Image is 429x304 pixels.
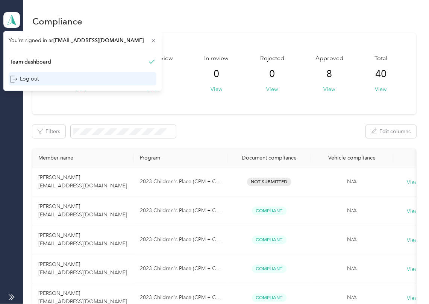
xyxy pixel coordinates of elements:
[38,261,127,276] span: [PERSON_NAME] [EMAIL_ADDRESS][DOMAIN_NAME]
[214,68,220,80] span: 0
[134,254,228,283] td: 2023 Children's Place (CPM + Compliance)
[315,54,343,63] span: Approved
[326,68,332,80] span: 8
[32,149,134,167] th: Member name
[205,54,229,63] span: In review
[247,178,291,186] span: Not Submitted
[32,17,82,25] h1: Compliance
[252,207,287,215] span: Compliant
[260,54,284,63] span: Rejected
[347,265,357,272] span: N/A
[347,294,357,301] span: N/A
[375,68,387,80] span: 40
[38,232,127,247] span: [PERSON_NAME] [EMAIL_ADDRESS][DOMAIN_NAME]
[269,68,275,80] span: 0
[134,167,228,196] td: 2023 Children's Place (CPM + Compliance)
[38,174,127,189] span: [PERSON_NAME] [EMAIL_ADDRESS][DOMAIN_NAME]
[347,236,357,243] span: N/A
[252,236,287,244] span: Compliant
[317,155,387,161] div: Vehicle compliance
[211,85,223,93] button: View
[38,203,127,218] span: [PERSON_NAME] [EMAIL_ADDRESS][DOMAIN_NAME]
[10,58,51,66] div: Team dashboard
[134,196,228,225] td: 2023 Children's Place (CPM + Compliance)
[374,54,387,63] span: Total
[234,155,305,161] div: Document compliance
[323,85,335,93] button: View
[387,262,429,304] iframe: Everlance-gr Chat Button Frame
[366,125,416,138] button: Edit columns
[252,264,287,273] span: Compliant
[10,75,39,83] div: Log out
[134,149,228,167] th: Program
[53,37,144,44] span: [EMAIL_ADDRESS][DOMAIN_NAME]
[32,125,65,138] button: Filters
[9,36,156,44] span: You’re signed in as
[266,85,278,93] button: View
[347,178,357,185] span: N/A
[134,225,228,254] td: 2023 Children's Place (CPM + Compliance)
[347,207,357,214] span: N/A
[252,293,287,302] span: Compliant
[375,85,387,93] button: View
